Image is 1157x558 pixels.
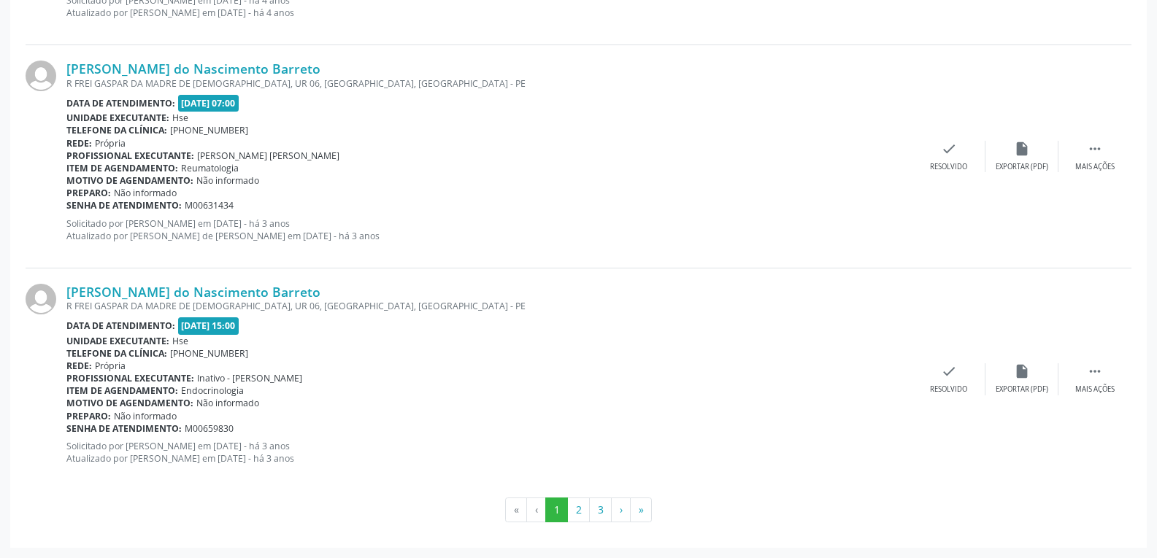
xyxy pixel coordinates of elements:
[66,360,92,372] b: Rede:
[66,335,169,347] b: Unidade executante:
[930,162,967,172] div: Resolvido
[26,497,1131,522] ul: Pagination
[66,319,175,332] b: Data de atendimento:
[66,384,178,397] b: Item de agendamento:
[611,497,631,522] button: Go to next page
[95,137,126,150] span: Própria
[66,137,92,150] b: Rede:
[66,174,193,187] b: Motivo de agendamento:
[185,199,234,212] span: M00631434
[66,397,193,409] b: Motivo de agendamento:
[941,363,957,379] i: check
[66,124,167,136] b: Telefone da clínica:
[66,372,194,384] b: Profissional executante:
[181,162,239,174] span: Reumatologia
[941,141,957,157] i: check
[66,61,320,77] a: [PERSON_NAME] do Nascimento Barreto
[66,284,320,300] a: [PERSON_NAME] do Nascimento Barreto
[1087,141,1103,157] i: 
[66,112,169,124] b: Unidade executante:
[996,162,1048,172] div: Exportar (PDF)
[66,440,912,465] p: Solicitado por [PERSON_NAME] em [DATE] - há 3 anos Atualizado por [PERSON_NAME] em [DATE] - há 3 ...
[1014,363,1030,379] i: insert_drive_file
[66,410,111,422] b: Preparo:
[181,384,244,397] span: Endocrinologia
[930,384,967,395] div: Resolvido
[66,217,912,242] p: Solicitado por [PERSON_NAME] em [DATE] - há 3 anos Atualizado por [PERSON_NAME] de [PERSON_NAME] ...
[114,410,177,422] span: Não informado
[1075,162,1115,172] div: Mais ações
[178,95,239,112] span: [DATE] 07:00
[66,150,194,162] b: Profissional executante:
[178,317,239,334] span: [DATE] 15:00
[172,112,188,124] span: Hse
[66,300,912,312] div: R FREI GASPAR DA MADRE DE [DEMOGRAPHIC_DATA], UR 06, [GEOGRAPHIC_DATA], [GEOGRAPHIC_DATA] - PE
[630,497,652,522] button: Go to last page
[26,284,56,314] img: img
[95,360,126,372] span: Própria
[567,497,590,522] button: Go to page 2
[196,174,259,187] span: Não informado
[170,347,248,360] span: [PHONE_NUMBER]
[66,347,167,360] b: Telefone da clínica:
[114,187,177,199] span: Não informado
[1075,384,1115,395] div: Mais ações
[197,372,302,384] span: Inativo - [PERSON_NAME]
[66,199,182,212] b: Senha de atendimento:
[170,124,248,136] span: [PHONE_NUMBER]
[1014,141,1030,157] i: insert_drive_file
[1087,363,1103,379] i: 
[26,61,56,91] img: img
[185,422,234,435] span: M00659830
[172,335,188,347] span: Hse
[589,497,612,522] button: Go to page 3
[66,422,182,435] b: Senha de atendimento:
[66,77,912,90] div: R FREI GASPAR DA MADRE DE [DEMOGRAPHIC_DATA], UR 06, [GEOGRAPHIC_DATA], [GEOGRAPHIC_DATA] - PE
[66,187,111,199] b: Preparo:
[996,384,1048,395] div: Exportar (PDF)
[66,97,175,109] b: Data de atendimento:
[196,397,259,409] span: Não informado
[66,162,178,174] b: Item de agendamento:
[545,497,568,522] button: Go to page 1
[197,150,339,162] span: [PERSON_NAME] [PERSON_NAME]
